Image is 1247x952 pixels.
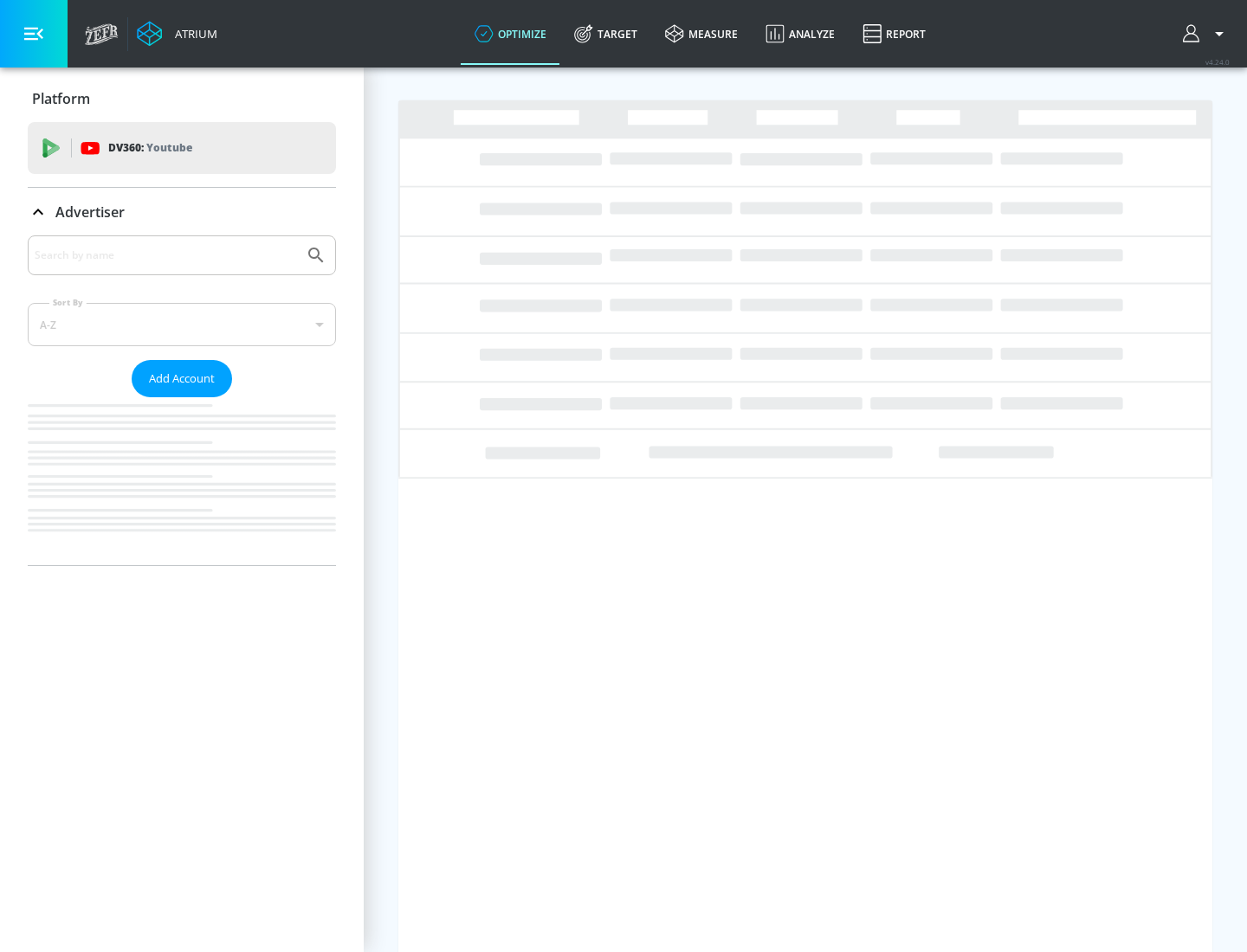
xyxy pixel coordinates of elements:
div: Advertiser [28,188,336,236]
a: Atrium [137,21,217,47]
div: Platform [28,74,336,123]
a: Analyze [752,3,849,65]
p: Platform [32,89,90,108]
a: optimize [461,3,560,65]
span: v 4.24.0 [1205,57,1230,67]
p: Advertiser [55,203,125,222]
div: DV360: Youtube [28,122,336,174]
p: DV360: [108,138,192,158]
div: A-Z [28,303,336,346]
input: Search by name [35,244,297,267]
p: Youtube [146,138,192,157]
div: Advertiser [28,235,336,565]
a: measure [651,3,752,65]
label: Sort By [49,297,87,308]
nav: list of Advertiser [28,397,336,565]
div: Atrium [168,26,217,42]
a: Report [849,3,940,65]
button: Add Account [132,360,232,397]
a: Target [560,3,651,65]
span: Add Account [149,369,215,389]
